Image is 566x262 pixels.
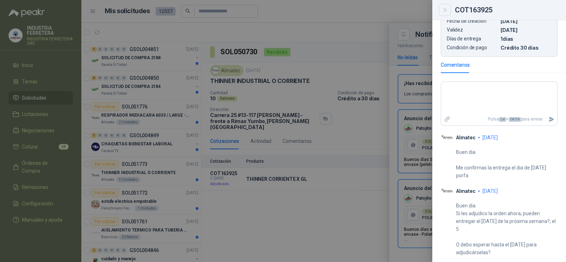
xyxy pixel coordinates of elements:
button: Enviar [545,113,557,126]
div: Comentarios [441,61,470,69]
p: [DATE] [501,27,551,33]
img: Company Logo [441,132,453,144]
img: Company Logo [441,185,453,197]
span: [DATE] [483,135,498,140]
p: [DATE] [501,18,551,24]
p: Validez [447,27,498,33]
p: Pulsa + para enviar [453,113,546,126]
span: ENTER [509,117,521,122]
button: Close [441,6,449,14]
p: Fecha de creación [447,18,498,24]
div: COT163925 [455,6,558,13]
span: Ctrl [499,117,506,122]
p: Buen dia. Si les adjudico la orden ahora, pueden entregar el [DATE] de la próxima semana?, el 5 O... [456,202,558,256]
p: Buen dia. Me confirmas la entrega el dia de [DATE] porfa [456,148,558,179]
p: Almatec [456,188,475,194]
p: Condición de pago [447,45,498,51]
p: Almatec [456,135,475,140]
p: 1 dias [501,36,551,42]
span: [DATE] [483,188,498,194]
p: Días de entrega [447,36,498,42]
p: Crédito 30 días [501,45,551,51]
